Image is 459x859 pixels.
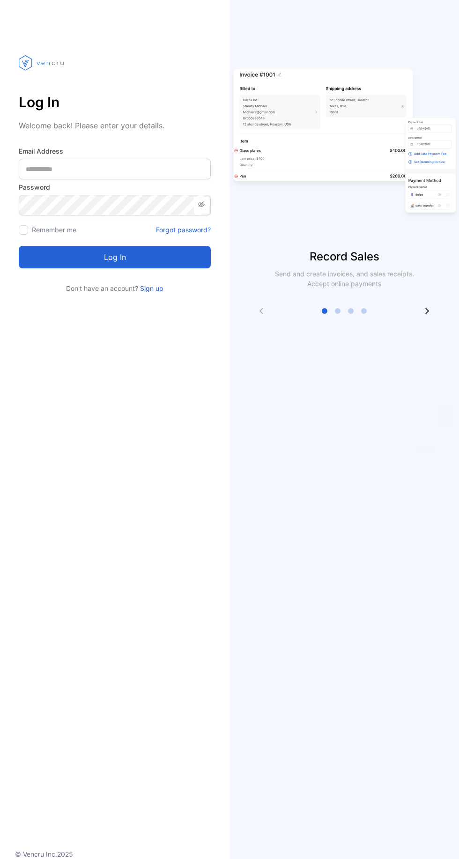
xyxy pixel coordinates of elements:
img: slider image [229,37,459,248]
p: Log In [19,91,211,113]
label: Password [19,182,211,192]
p: Welcome back! Please enter your details. [19,120,211,131]
label: Remember me [32,226,76,234]
p: Record Sales [229,248,459,265]
p: Send and create invoices, and sales receipts. Accept online payments [269,269,419,289]
button: Log in [19,246,211,268]
p: Don't have an account? [19,283,211,293]
a: Sign up [138,284,163,292]
label: Email Address [19,146,211,156]
a: Forgot password? [156,225,211,235]
img: vencru logo [19,37,66,88]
